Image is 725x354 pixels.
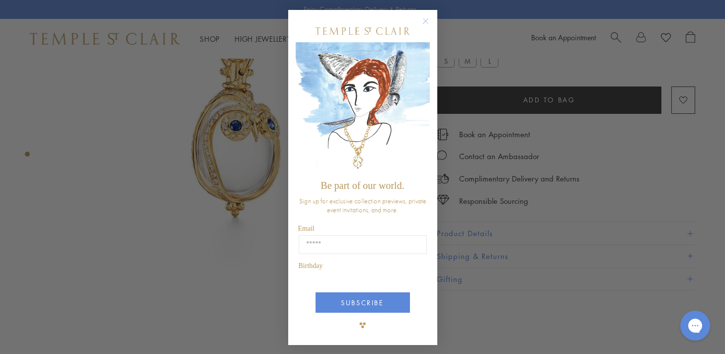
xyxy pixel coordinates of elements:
span: Email [298,225,315,232]
button: SUBSCRIBE [316,292,410,313]
img: TSC [353,315,373,335]
iframe: Gorgias live chat messenger [675,307,715,344]
input: Email [299,235,427,254]
button: Close dialog [424,20,437,32]
img: c4a9eb12-d91a-4d4a-8ee0-386386f4f338.jpeg [296,42,430,175]
span: Sign up for exclusive collection previews, private event invitations, and more. [299,196,426,214]
span: Birthday [299,262,323,269]
img: Temple St. Clair [316,27,410,35]
span: Be part of our world. [321,180,404,191]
